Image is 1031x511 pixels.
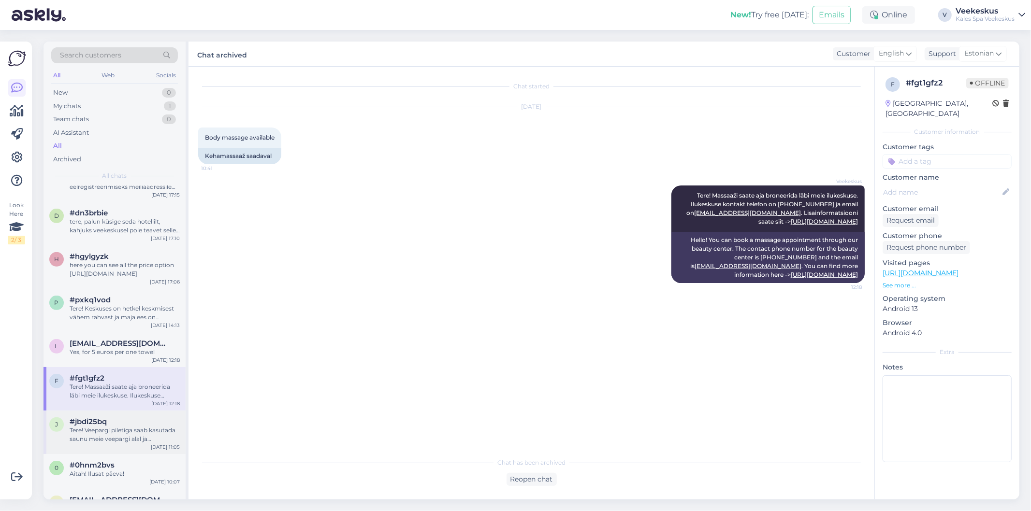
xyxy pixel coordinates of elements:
div: Support [925,49,956,59]
span: h [54,255,59,263]
a: [EMAIL_ADDRESS][DOMAIN_NAME] [695,262,801,270]
div: Aitah! Ilusat päeva! [70,469,180,478]
span: 10:41 [201,165,237,172]
span: p [55,299,59,306]
div: Reopen chat [507,473,557,486]
span: #0hnm2bvs [70,461,115,469]
p: Browser [883,318,1012,328]
div: Extra [883,348,1012,356]
a: [EMAIL_ADDRESS][DOMAIN_NAME] [694,209,801,216]
p: Notes [883,362,1012,372]
div: [DATE] 12:18 [151,356,180,364]
p: Operating system [883,294,1012,304]
input: Add a tag [883,154,1012,169]
span: Body massage available [205,134,275,141]
p: Customer phone [883,231,1012,241]
div: [DATE] [198,102,865,111]
div: Kehamassaaž saadaval [198,148,281,164]
div: Try free [DATE]: [730,9,809,21]
div: Online [862,6,915,24]
a: [URL][DOMAIN_NAME] [791,218,858,225]
div: # fgt1gfz2 [906,77,966,89]
div: Team chats [53,114,89,124]
div: here you can see all the price option [URL][DOMAIN_NAME] [70,261,180,278]
div: Tere! Veepargi piletiga saab kasutada saunu meie veepargi alal ja riietusruumides. Neid on kokku 4 [70,426,180,443]
div: 2 / 3 [8,236,25,244]
p: Android 13 [883,304,1012,314]
span: f [55,377,58,384]
span: #hgylgyzk [70,252,109,261]
b: New! [730,10,751,19]
div: AI Assistant [53,128,89,138]
div: Kales Spa Veekeskus [956,15,1015,23]
span: agne.pilvisto@gmail.com [70,496,170,504]
span: #fgt1gfz2 [70,374,104,383]
div: Chat started [198,82,865,91]
div: Archived [53,155,81,164]
div: [DATE] 11:05 [151,443,180,451]
p: Android 4.0 [883,328,1012,338]
div: Customer information [883,128,1012,136]
div: 0 [162,88,176,98]
span: #dn3brbie [70,209,108,217]
span: laurmarit@gmail.com [70,339,170,348]
label: Chat archived [197,47,247,60]
div: Web [100,69,117,82]
a: [URL][DOMAIN_NAME] [883,269,958,277]
span: 12:18 [826,284,862,291]
div: Tere! Keskuses on hetkel keskmisest vähem rahvast ja maja ees on [PERSON_NAME] saate ka tasuta pa... [70,304,180,322]
div: Request phone number [883,241,970,254]
div: Hello! You can book a massage appointment through our beauty center. The contact phone number for... [671,232,865,283]
span: Chat has been archived [497,458,566,467]
p: See more ... [883,281,1012,290]
div: V [938,8,952,22]
div: Customer [833,49,871,59]
span: #pxkq1vod [70,296,111,304]
div: Socials [154,69,178,82]
div: [DATE] 14:13 [151,322,180,329]
div: Request email [883,214,939,227]
input: Add name [883,187,1001,198]
p: Customer email [883,204,1012,214]
div: New [53,88,68,98]
div: Look Here [8,201,25,244]
p: Customer tags [883,142,1012,152]
div: 1 [164,101,176,111]
div: tere, palun küsige seda hotellilt, kahjuks veekeskusel pole teavet selle kohta. [70,217,180,235]
p: Visited pages [883,258,1012,268]
div: [DATE] 12:18 [151,400,180,407]
span: Tere! Massaaži saate aja broneerida läbi meie ilukeskuse. Ilukeskuse kontakt telefon on [PHONE_NU... [686,192,859,225]
div: My chats [53,101,81,111]
div: Yes, for 5 euros per one towel [70,348,180,356]
span: Offline [966,78,1009,88]
img: Askly Logo [8,49,26,68]
span: Estonian [964,48,994,59]
div: 0 [162,114,176,124]
button: Emails [813,6,851,24]
div: [GEOGRAPHIC_DATA], [GEOGRAPHIC_DATA] [886,99,992,119]
span: #jbdi25bq [70,417,107,426]
span: a [55,499,59,506]
div: [DATE] 17:15 [151,191,180,199]
div: [DATE] 17:06 [150,278,180,285]
div: Tere! Massaaži saate aja broneerida läbi meie ilukeskuse. Ilukeskuse kontakt telefon on [PHONE_NU... [70,383,180,400]
span: 0 [55,464,58,471]
span: Search customers [60,50,121,60]
div: All [53,141,62,151]
div: Veekeskus [956,7,1015,15]
p: Customer name [883,172,1012,183]
span: All chats [102,171,127,180]
span: l [55,342,58,350]
div: [DATE] 10:07 [149,478,180,485]
div: [DATE] 17:10 [151,235,180,242]
span: j [55,421,58,428]
span: Veekeskus [826,178,862,185]
span: d [54,212,59,219]
a: VeekeskusKales Spa Veekeskus [956,7,1025,23]
span: f [891,81,895,88]
div: All [51,69,62,82]
span: English [879,48,904,59]
a: [URL][DOMAIN_NAME] [791,271,858,278]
